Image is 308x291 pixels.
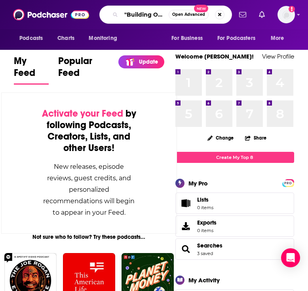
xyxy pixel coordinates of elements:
[1,234,177,240] div: Not sure who to follow? Try these podcasts...
[194,5,208,12] span: New
[42,108,123,119] span: Activate your Feed
[197,196,209,203] span: Lists
[118,55,164,68] a: Update
[289,6,295,12] svg: Add a profile image
[278,6,295,23] span: Logged in as DaveReddy
[58,55,113,83] span: Popular Feed
[14,55,49,83] span: My Feed
[188,180,208,187] div: My Pro
[278,6,295,23] img: User Profile
[89,33,117,44] span: Monitoring
[271,33,284,44] span: More
[14,55,49,85] a: My Feed
[41,108,137,154] div: by following Podcasts, Creators, Lists, and other Users!
[14,31,53,46] button: open menu
[265,31,294,46] button: open menu
[197,242,222,249] a: Searches
[188,276,220,284] div: My Activity
[281,248,300,267] div: Open Intercom Messenger
[166,31,213,46] button: open menu
[175,193,294,214] a: Lists
[121,8,169,21] input: Search podcasts, credits, & more...
[175,215,294,237] a: Exports
[178,198,194,209] span: Lists
[172,13,205,17] span: Open Advanced
[41,161,137,218] div: New releases, episode reviews, guest credits, and personalized recommendations will begin to appe...
[169,10,209,19] button: Open AdvancedNew
[262,53,294,60] a: View Profile
[178,221,194,232] span: Exports
[197,228,217,233] span: 0 items
[236,8,249,21] a: Show notifications dropdown
[83,31,127,46] button: open menu
[175,238,294,260] span: Searches
[283,180,293,185] a: PRO
[217,33,255,44] span: For Podcasters
[52,31,79,46] a: Charts
[197,219,217,226] span: Exports
[278,6,295,23] button: Show profile menu
[58,55,113,85] a: Popular Feed
[19,33,43,44] span: Podcasts
[175,152,294,163] a: Create My Top 8
[13,7,89,22] img: Podchaser - Follow, Share and Rate Podcasts
[197,251,213,256] a: 3 saved
[197,196,213,203] span: Lists
[175,53,254,60] a: Welcome [PERSON_NAME]!
[197,205,213,210] span: 0 items
[178,244,194,255] a: Searches
[212,31,267,46] button: open menu
[256,8,268,21] a: Show notifications dropdown
[171,33,203,44] span: For Business
[57,33,74,44] span: Charts
[203,133,238,143] button: Change
[99,6,232,24] div: Search podcasts, credits, & more...
[245,130,267,145] button: Share
[139,59,158,65] p: Update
